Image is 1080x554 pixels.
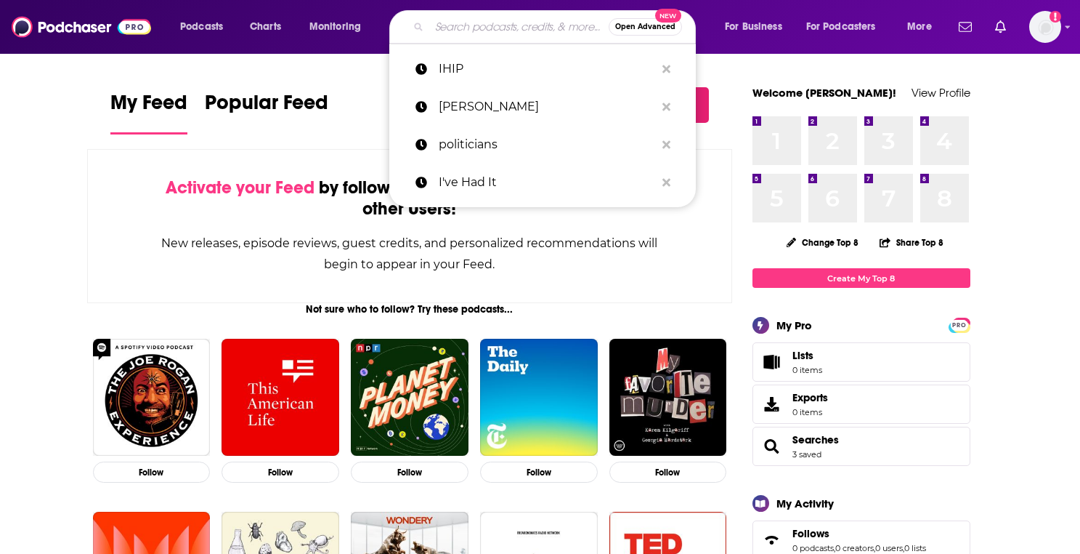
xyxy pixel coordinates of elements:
[752,427,970,466] span: Searches
[834,543,835,553] span: ,
[758,530,787,550] a: Follows
[480,339,598,457] img: The Daily
[351,462,468,483] button: Follow
[792,391,828,404] span: Exports
[110,90,187,124] span: My Feed
[879,228,944,257] button: Share Top 8
[792,433,839,446] a: Searches
[792,407,828,417] span: 0 items
[351,339,468,457] img: Planet Money
[1049,11,1061,23] svg: Add a profile image
[903,543,904,553] span: ,
[989,15,1012,39] a: Show notifications dropdown
[806,17,876,37] span: For Podcasters
[161,177,659,220] div: by following Podcasts, Creators, Lists, and other Users!
[222,339,339,457] img: This American Life
[389,88,696,126] a: [PERSON_NAME]
[792,449,821,459] a: 3 saved
[240,15,290,39] a: Charts
[389,164,696,201] a: I've Had It
[752,86,896,100] a: Welcome [PERSON_NAME]!
[480,462,598,483] button: Follow
[1029,11,1061,43] img: User Profile
[299,15,380,39] button: open menu
[609,18,682,36] button: Open AdvancedNew
[166,177,314,198] span: Activate your Feed
[93,339,211,457] img: The Joe Rogan Experience
[615,23,675,31] span: Open Advanced
[87,303,733,316] div: Not sure who to follow? Try these podcasts...
[792,543,834,553] a: 0 podcasts
[609,462,727,483] button: Follow
[874,543,875,553] span: ,
[875,543,903,553] a: 0 users
[792,349,822,362] span: Lists
[953,15,978,39] a: Show notifications dropdown
[180,17,223,37] span: Podcasts
[403,10,710,44] div: Search podcasts, credits, & more...
[439,126,655,164] p: politicians
[170,15,242,39] button: open menu
[911,86,970,100] a: View Profile
[1029,11,1061,43] span: Logged in as awallresonate
[725,17,782,37] span: For Business
[609,339,727,457] img: My Favorite Murder with Karen Kilgariff and Georgia Hardstark
[752,268,970,288] a: Create My Top 8
[907,17,932,37] span: More
[439,50,655,88] p: IHIP
[161,233,659,275] div: New releases, episode reviews, guest credits, and personalized recommendations will begin to appe...
[835,543,874,553] a: 0 creators
[951,320,968,331] span: PRO
[439,164,655,201] p: I've Had It
[792,365,822,375] span: 0 items
[655,9,681,23] span: New
[758,352,787,372] span: Lists
[758,394,787,414] span: Exports
[429,15,609,39] input: Search podcasts, credits, & more...
[93,462,211,483] button: Follow
[222,462,339,483] button: Follow
[776,497,834,510] div: My Activity
[951,319,968,330] a: PRO
[1029,11,1061,43] button: Show profile menu
[792,527,926,540] a: Follows
[752,385,970,424] a: Exports
[389,50,696,88] a: IHIP
[778,233,868,252] button: Change Top 8
[715,15,800,39] button: open menu
[110,90,187,135] a: My Feed
[250,17,281,37] span: Charts
[309,17,361,37] span: Monitoring
[752,342,970,382] a: Lists
[439,88,655,126] p: Marc Maron
[792,527,829,540] span: Follows
[389,126,696,164] a: politicians
[12,13,151,41] img: Podchaser - Follow, Share and Rate Podcasts
[205,90,328,135] a: Popular Feed
[776,318,812,332] div: My Pro
[904,543,926,553] a: 0 lists
[205,90,328,124] span: Popular Feed
[797,15,897,39] button: open menu
[792,349,813,362] span: Lists
[897,15,950,39] button: open menu
[758,436,787,457] a: Searches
